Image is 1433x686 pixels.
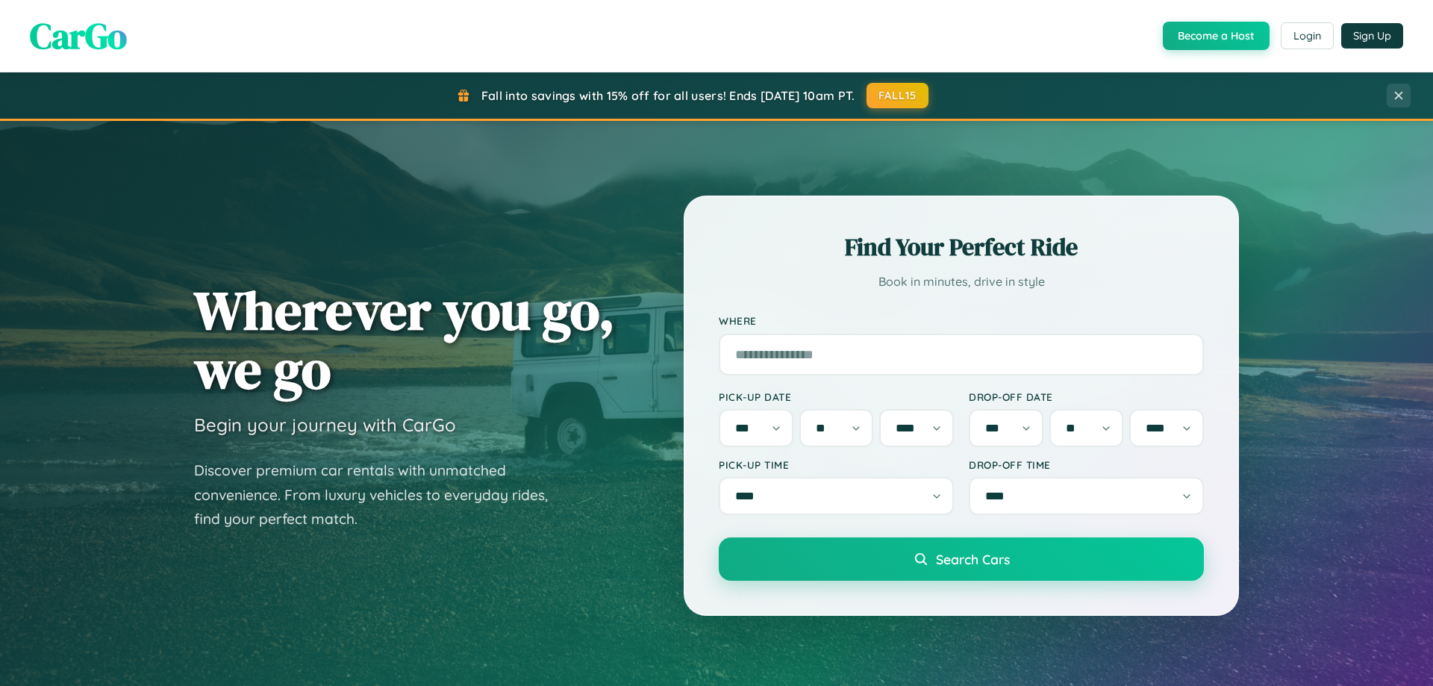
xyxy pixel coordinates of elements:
button: FALL15 [867,83,929,108]
button: Search Cars [719,537,1204,581]
h1: Wherever you go, we go [194,281,615,399]
h2: Find Your Perfect Ride [719,231,1204,264]
button: Login [1281,22,1334,49]
p: Discover premium car rentals with unmatched convenience. From luxury vehicles to everyday rides, ... [194,458,567,531]
label: Pick-up Time [719,458,954,471]
label: Where [719,315,1204,328]
span: CarGo [30,11,127,60]
button: Sign Up [1341,23,1403,49]
span: Search Cars [936,551,1010,567]
p: Book in minutes, drive in style [719,271,1204,293]
h3: Begin your journey with CarGo [194,414,456,436]
button: Become a Host [1163,22,1270,50]
label: Pick-up Date [719,390,954,403]
label: Drop-off Time [969,458,1204,471]
label: Drop-off Date [969,390,1204,403]
span: Fall into savings with 15% off for all users! Ends [DATE] 10am PT. [481,88,855,103]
